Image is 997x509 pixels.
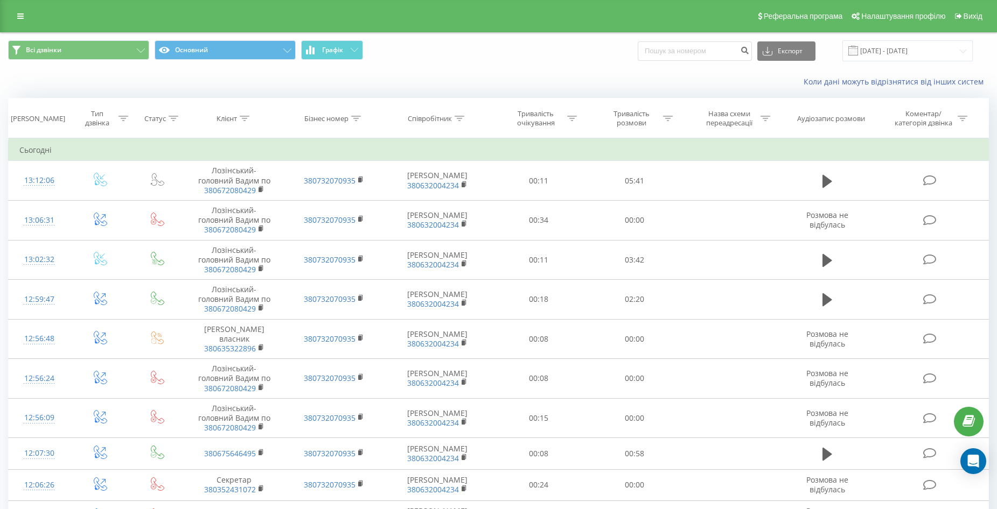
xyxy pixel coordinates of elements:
td: 00:00 [587,200,682,240]
a: 380672080429 [204,224,256,235]
a: 380632004234 [407,220,459,230]
div: Клієнт [217,114,237,123]
td: 00:00 [587,359,682,399]
a: 380632004234 [407,259,459,270]
td: [PERSON_NAME] власник [184,319,284,359]
td: [PERSON_NAME] [384,319,491,359]
td: 00:15 [491,398,587,438]
div: 13:06:31 [19,210,59,231]
td: 00:18 [491,280,587,320]
a: 380635322896 [204,343,256,354]
td: Лозінський-головний Вадим по [184,398,284,438]
td: Лозінський-головний Вадим по [184,161,284,201]
a: 380732070935 [304,215,355,225]
input: Пошук за номером [638,41,752,61]
div: Статус [144,114,166,123]
a: 380675646495 [204,448,256,458]
a: 380732070935 [304,448,355,458]
a: 380632004234 [407,378,459,388]
td: Лозінський-головний Вадим по [184,240,284,280]
td: 00:00 [587,319,682,359]
td: 00:08 [491,359,587,399]
a: 380632004234 [407,338,459,349]
td: Лозінський-головний Вадим по [184,280,284,320]
td: 00:08 [491,319,587,359]
span: Графік [322,46,343,54]
a: 380672080429 [204,422,256,433]
a: 380732070935 [304,254,355,265]
div: Тривалість розмови [603,109,660,128]
a: 380632004234 [407,484,459,494]
td: 00:08 [491,438,587,469]
a: 380732070935 [304,413,355,423]
div: 12:59:47 [19,289,59,310]
div: 13:12:06 [19,170,59,191]
a: 380672080429 [204,185,256,195]
td: 00:00 [587,398,682,438]
a: 380632004234 [407,418,459,428]
button: Експорт [757,41,815,61]
button: Всі дзвінки [8,40,149,60]
button: Графік [301,40,363,60]
span: Всі дзвінки [26,46,61,54]
div: 12:07:30 [19,443,59,464]
div: [PERSON_NAME] [11,114,65,123]
span: Вихід [964,12,982,20]
td: 00:58 [587,438,682,469]
span: Розмова не відбулась [806,210,848,230]
td: 00:24 [491,469,587,500]
a: 380732070935 [304,334,355,344]
span: Налаштування профілю [861,12,945,20]
a: 380632004234 [407,180,459,190]
div: 12:56:48 [19,328,59,349]
div: Співробітник [408,114,452,123]
div: 12:56:09 [19,407,59,428]
td: Лозінський-головний Вадим по [184,359,284,399]
span: Розмова не відбулась [806,329,848,349]
div: 12:56:24 [19,368,59,389]
button: Основний [155,40,296,60]
div: Тип дзвінка [79,109,116,128]
span: Розмова не відбулась [806,475,848,494]
td: [PERSON_NAME] [384,161,491,201]
a: 380352431072 [204,484,256,494]
a: 380732070935 [304,373,355,383]
td: 00:00 [587,469,682,500]
td: 00:11 [491,240,587,280]
div: 12:06:26 [19,475,59,496]
div: Коментар/категорія дзвінка [892,109,955,128]
td: 00:34 [491,200,587,240]
td: 05:41 [587,161,682,201]
div: Бізнес номер [304,114,348,123]
div: Назва схеми переадресації [700,109,758,128]
td: 03:42 [587,240,682,280]
a: 380672080429 [204,383,256,393]
a: 380632004234 [407,299,459,309]
td: [PERSON_NAME] [384,359,491,399]
a: 380732070935 [304,175,355,186]
div: 13:02:32 [19,249,59,270]
td: [PERSON_NAME] [384,438,491,469]
a: 380672080429 [204,264,256,274]
td: [PERSON_NAME] [384,240,491,280]
div: Тривалість очікування [507,109,564,128]
td: [PERSON_NAME] [384,280,491,320]
td: Секретар [184,469,284,500]
td: [PERSON_NAME] [384,469,491,500]
div: Open Intercom Messenger [960,448,986,474]
a: Коли дані можуть відрізнятися вiд інших систем [804,76,989,87]
td: Лозінський-головний Вадим по [184,200,284,240]
span: Реферальна програма [764,12,843,20]
span: Розмова не відбулась [806,408,848,428]
span: Розмова не відбулась [806,368,848,388]
a: 380732070935 [304,479,355,490]
a: 380732070935 [304,294,355,304]
td: [PERSON_NAME] [384,200,491,240]
a: 380632004234 [407,453,459,463]
td: Сьогодні [9,139,989,161]
td: 02:20 [587,280,682,320]
a: 380672080429 [204,303,256,314]
td: [PERSON_NAME] [384,398,491,438]
td: 00:11 [491,161,587,201]
div: Аудіозапис розмови [797,114,865,123]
